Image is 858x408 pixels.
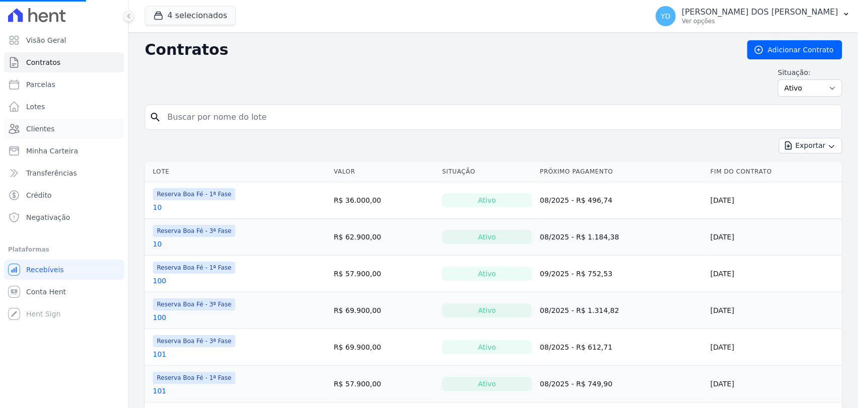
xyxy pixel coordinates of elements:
[153,225,235,237] span: Reserva Boa Fé - 3ª Fase
[4,97,124,117] a: Lotes
[153,372,235,384] span: Reserva Boa Fé - 1ª Fase
[153,298,235,310] span: Reserva Boa Fé - 3ª Fase
[26,265,64,275] span: Recebíveis
[153,262,235,274] span: Reserva Boa Fé - 1ª Fase
[153,386,166,396] a: 101
[4,260,124,280] a: Recebíveis
[26,35,66,45] span: Visão Geral
[706,219,842,256] td: [DATE]
[442,230,532,244] div: Ativo
[706,292,842,329] td: [DATE]
[442,377,532,391] div: Ativo
[153,202,162,212] a: 10
[442,303,532,317] div: Ativo
[4,30,124,50] a: Visão Geral
[26,124,54,134] span: Clientes
[4,74,124,95] a: Parcelas
[26,190,52,200] span: Crédito
[153,349,166,359] a: 101
[26,287,66,297] span: Conta Hent
[4,282,124,302] a: Conta Hent
[330,292,438,329] td: R$ 69.900,00
[4,141,124,161] a: Minha Carteira
[682,7,838,17] p: [PERSON_NAME] DOS [PERSON_NAME]
[706,182,842,219] td: [DATE]
[161,107,837,127] input: Buscar por nome do lote
[747,40,842,59] a: Adicionar Contrato
[438,161,536,182] th: Situação
[26,212,70,222] span: Negativação
[149,111,161,123] i: search
[540,196,612,204] a: 08/2025 - R$ 496,74
[153,335,235,347] span: Reserva Boa Fé - 3ª Fase
[706,161,842,182] th: Fim do Contrato
[153,312,166,322] a: 100
[442,340,532,354] div: Ativo
[536,161,706,182] th: Próximo Pagamento
[706,329,842,366] td: [DATE]
[330,219,438,256] td: R$ 62.900,00
[153,276,166,286] a: 100
[682,17,838,25] p: Ver opções
[330,182,438,219] td: R$ 36.000,00
[706,366,842,402] td: [DATE]
[153,188,235,200] span: Reserva Boa Fé - 1ª Fase
[4,52,124,72] a: Contratos
[145,6,236,25] button: 4 selecionados
[4,163,124,183] a: Transferências
[26,102,45,112] span: Lotes
[330,161,438,182] th: Valor
[4,185,124,205] a: Crédito
[442,193,532,207] div: Ativo
[540,380,612,388] a: 08/2025 - R$ 749,90
[779,138,842,153] button: Exportar
[540,233,619,241] a: 08/2025 - R$ 1.184,38
[540,270,612,278] a: 09/2025 - R$ 752,53
[647,2,858,30] button: YD [PERSON_NAME] DOS [PERSON_NAME] Ver opções
[153,239,162,249] a: 10
[540,306,619,314] a: 08/2025 - R$ 1.314,82
[4,207,124,227] a: Negativação
[330,329,438,366] td: R$ 69.900,00
[706,256,842,292] td: [DATE]
[145,161,330,182] th: Lote
[26,57,60,67] span: Contratos
[26,146,78,156] span: Minha Carteira
[442,267,532,281] div: Ativo
[660,13,670,20] span: YD
[8,243,120,256] div: Plataformas
[778,67,842,77] label: Situação:
[540,343,612,351] a: 08/2025 - R$ 612,71
[4,119,124,139] a: Clientes
[330,366,438,402] td: R$ 57.900,00
[26,79,55,90] span: Parcelas
[26,168,77,178] span: Transferências
[330,256,438,292] td: R$ 57.900,00
[145,41,731,59] h2: Contratos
